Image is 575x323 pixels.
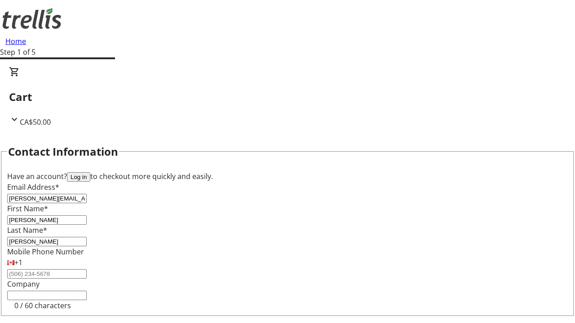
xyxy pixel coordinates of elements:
[7,269,87,279] input: (506) 234-5678
[7,247,84,257] label: Mobile Phone Number
[9,89,566,105] h2: Cart
[14,301,71,310] tr-character-limit: 0 / 60 characters
[9,66,566,127] div: CartCA$50.00
[7,225,47,235] label: Last Name*
[7,279,40,289] label: Company
[7,204,48,214] label: First Name*
[7,182,59,192] label: Email Address*
[67,172,90,182] button: Log in
[20,117,51,127] span: CA$50.00
[7,171,568,182] div: Have an account? to checkout more quickly and easily.
[8,144,118,160] h2: Contact Information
